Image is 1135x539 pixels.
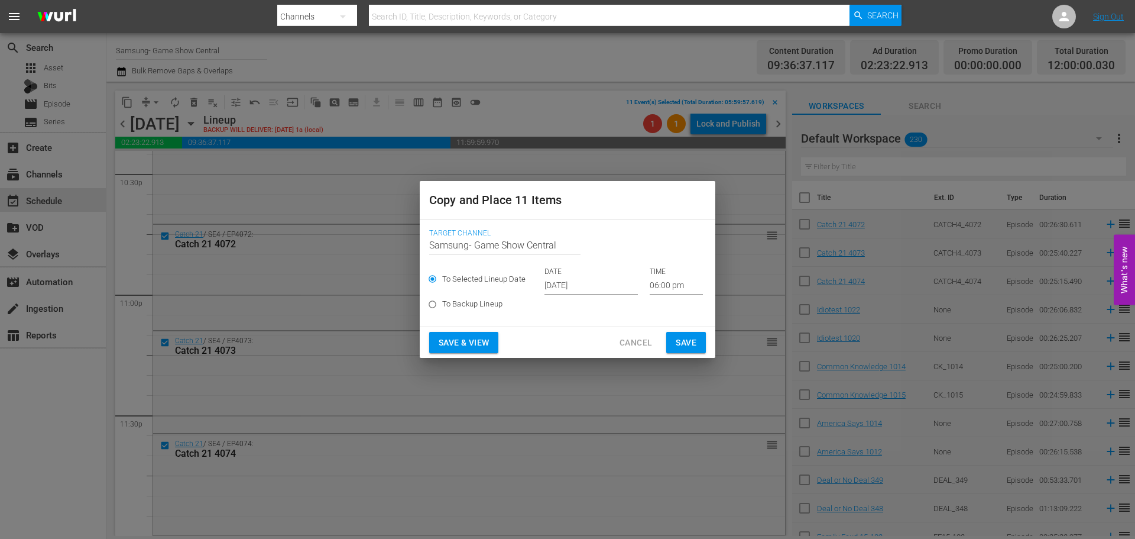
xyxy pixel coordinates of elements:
[28,3,85,31] img: ans4CAIJ8jUAAAAAAAAAAAAAAAAAAAAAAAAgQb4GAAAAAAAAAAAAAAAAAAAAAAAAJMjXAAAAAAAAAAAAAAAAAAAAAAAAgAT5G...
[7,9,21,24] span: menu
[442,298,502,310] span: To Backup Lineup
[429,229,700,238] span: Target Channel
[429,332,498,354] button: Save & View
[666,332,706,354] button: Save
[620,335,652,350] span: Cancel
[1114,234,1135,305] button: Open Feedback Widget
[650,267,703,277] p: TIME
[429,191,706,209] h2: Copy and Place 11 Items
[676,335,696,350] span: Save
[1093,12,1124,21] a: Sign Out
[867,5,899,26] span: Search
[610,332,661,354] button: Cancel
[544,267,638,277] p: DATE
[439,335,489,350] span: Save & View
[442,273,526,285] span: To Selected Lineup Date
